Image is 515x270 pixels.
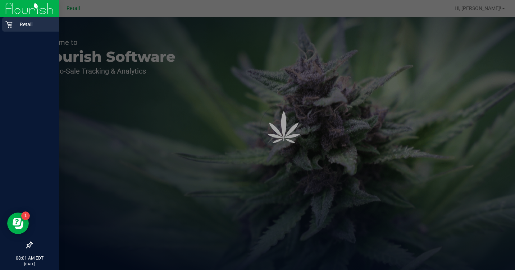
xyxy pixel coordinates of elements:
[3,261,56,267] p: [DATE]
[3,255,56,261] p: 08:01 AM EDT
[7,213,29,234] iframe: Resource center
[5,21,13,28] inline-svg: Retail
[21,211,30,220] iframe: Resource center unread badge
[13,20,56,29] p: Retail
